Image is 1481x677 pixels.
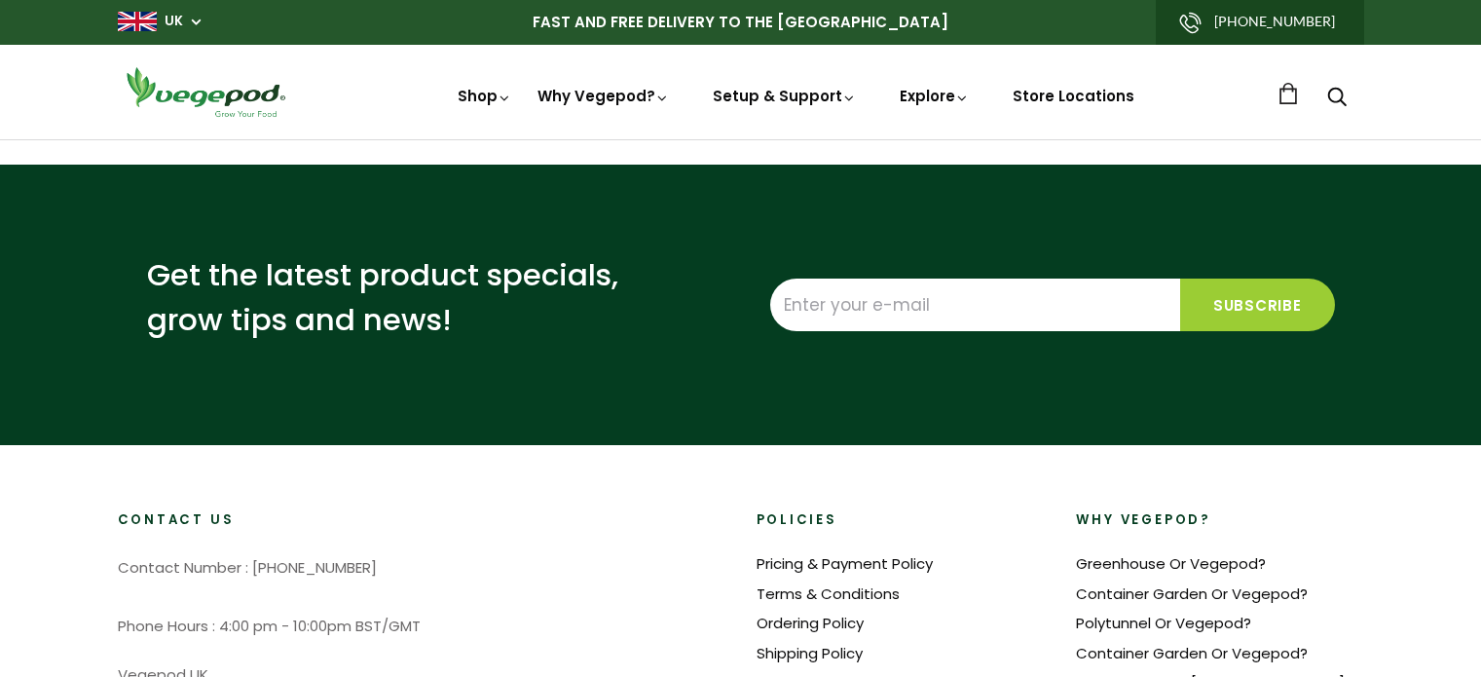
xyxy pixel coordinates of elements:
a: Container Garden Or Vegepod? [1076,583,1308,604]
a: Polytunnel Or Vegepod? [1076,613,1251,633]
a: UK [165,12,183,31]
input: Subscribe [1180,279,1335,331]
h2: Contact Us [118,511,725,530]
a: Why Vegepod? [537,86,670,106]
input: Enter your e-mail [770,279,1180,331]
a: Greenhouse Or Vegepod? [1076,553,1266,574]
a: Terms & Conditions [757,583,900,604]
a: Shop [458,86,512,106]
p: Get the latest product specials, grow tips and news! [147,252,634,343]
h2: Why Vegepod? [1076,511,1364,530]
img: gb_large.png [118,12,157,31]
a: Container Garden Or Vegepod? [1076,643,1308,663]
p: Contact Number : [PHONE_NUMBER] Phone Hours : 4:00 pm - 10:00pm BST/GMT [118,553,725,641]
h2: Policies [757,511,1045,530]
a: Store Locations [1013,86,1134,106]
a: Ordering Policy [757,613,864,633]
a: Search [1327,89,1347,109]
a: Pricing & Payment Policy [757,553,933,574]
a: Shipping Policy [757,643,863,663]
a: Setup & Support [713,86,857,106]
img: Vegepod [118,64,293,120]
a: Explore [900,86,970,106]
